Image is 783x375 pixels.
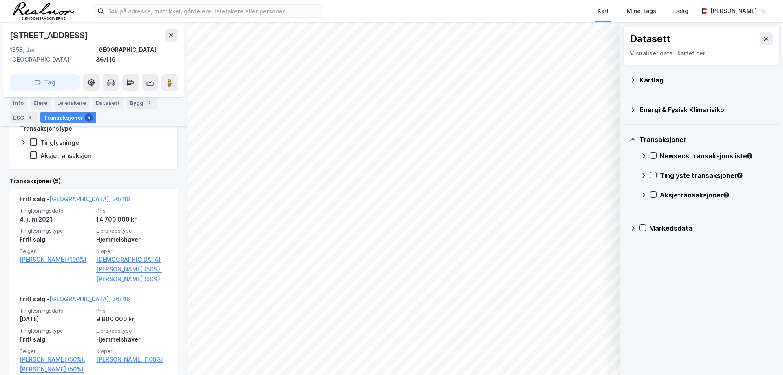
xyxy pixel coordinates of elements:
div: Bygg [126,97,157,109]
div: Transaksjoner [40,112,96,123]
div: [DATE] [20,314,91,324]
div: ESG [10,112,37,123]
div: Eiere [30,97,51,109]
div: 4. juni 2021 [20,215,91,224]
div: Fritt salg [20,335,91,344]
div: Mine Tags [627,6,656,16]
div: Aksjetransaksjoner [660,190,773,200]
div: Transaksjoner [639,135,773,144]
a: [PERSON_NAME] (50%), [20,355,91,364]
div: Tooltip anchor [723,191,730,199]
span: Tinglysningstype [20,327,91,334]
div: Hjemmelshaver [96,235,168,244]
div: 9 800 000 kr [96,314,168,324]
div: 14 700 000 kr [96,215,168,224]
span: Tinglysningstype [20,227,91,234]
a: [PERSON_NAME] (100%) [20,255,91,264]
span: Eierskapstype [96,227,168,234]
a: [GEOGRAPHIC_DATA], 36/116 [49,295,130,302]
div: Fritt salg [20,235,91,244]
div: Energi & Fysisk Klimarisiko [639,105,773,115]
span: Pris [96,307,168,314]
div: [GEOGRAPHIC_DATA], 36/116 [96,45,178,64]
a: [PERSON_NAME] (50%) [96,274,168,284]
span: Pris [96,207,168,214]
div: Kontrollprogram for chat [742,336,783,375]
div: Tinglyste transaksjoner [660,171,773,180]
div: [STREET_ADDRESS] [10,29,90,42]
div: Kart [597,6,609,16]
span: Kjøper [96,248,168,255]
span: Selger [20,348,91,355]
a: [DEMOGRAPHIC_DATA][PERSON_NAME] (50%), [96,255,168,274]
a: [PERSON_NAME] (100%) [96,355,168,364]
div: Bolig [674,6,688,16]
div: Datasett [630,32,670,45]
div: Tooltip anchor [736,172,743,179]
button: Tag [10,74,80,91]
div: 5 [85,113,93,122]
span: Kjøper [96,348,168,355]
div: Markedsdata [649,223,773,233]
a: [GEOGRAPHIC_DATA], 36/116 [49,195,130,202]
span: Tinglysningsdato [20,307,91,314]
div: 1358, Jar, [GEOGRAPHIC_DATA] [10,45,96,64]
div: Aksjetransaksjon [40,152,91,160]
div: Datasett [93,97,123,109]
div: Kartlag [639,75,773,85]
div: [PERSON_NAME] [710,6,757,16]
iframe: Chat Widget [742,336,783,375]
input: Søk på adresse, matrikkel, gårdeiere, leietakere eller personer [104,5,322,17]
div: Tooltip anchor [746,152,753,160]
div: Tinglysninger [40,139,82,146]
a: [PERSON_NAME] (50%) [20,364,91,374]
div: Newsecs transaksjonsliste [660,151,773,161]
div: 2 [145,99,153,107]
div: Leietakere [54,97,89,109]
div: Transaksjonstype [20,124,72,133]
div: Info [10,97,27,109]
div: Transaksjoner (5) [10,176,178,186]
span: Eierskapstype [96,327,168,334]
div: Hjemmelshaver [96,335,168,344]
div: Fritt salg - [20,194,130,207]
span: Tinglysningsdato [20,207,91,214]
div: 3 [26,113,34,122]
div: Fritt salg - [20,294,130,307]
img: realnor-logo.934646d98de889bb5806.png [13,2,74,20]
span: Selger [20,248,91,255]
div: Visualiser data i kartet her. [630,49,773,58]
